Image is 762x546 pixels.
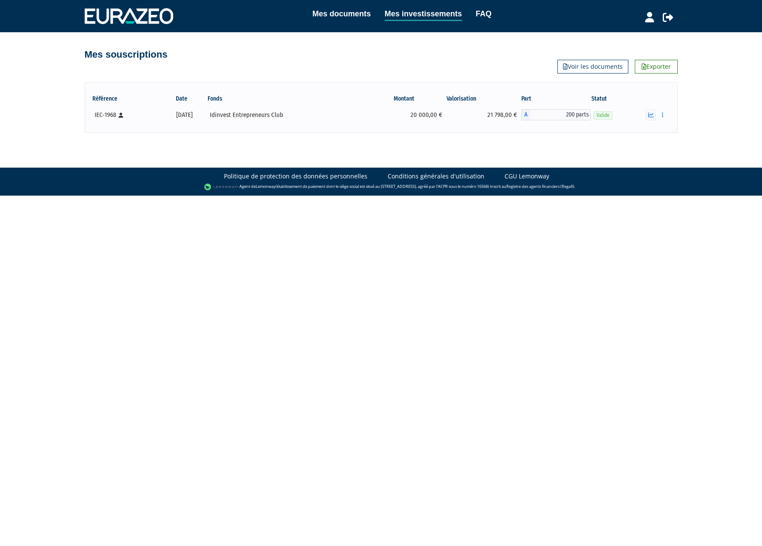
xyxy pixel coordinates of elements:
[119,113,123,118] i: [Français] Personne physique
[476,8,492,20] a: FAQ
[85,8,173,24] img: 1732889491-logotype_eurazeo_blanc_rvb.png
[447,106,521,123] td: 21 798,00 €
[256,184,275,190] a: Lemonway
[162,92,207,106] th: Date
[521,92,591,106] th: Part
[594,111,612,120] span: Valide
[506,184,574,190] a: Registre des agents financiers (Regafi)
[388,172,484,181] a: Conditions générales d'utilisation
[530,109,591,120] span: 200 parts
[367,92,447,106] th: Montant
[635,60,678,74] a: Exporter
[210,110,364,120] div: Idinvest Entrepreneurs Club
[447,92,521,106] th: Valorisation
[165,110,204,120] div: [DATE]
[591,92,641,106] th: Statut
[312,8,371,20] a: Mes documents
[385,8,462,21] a: Mes investissements
[505,172,549,181] a: CGU Lemonway
[9,183,753,191] div: - Agent de (établissement de paiement dont le siège social est situé au [STREET_ADDRESS], agréé p...
[204,183,237,191] img: logo-lemonway.png
[95,110,159,120] div: IEC-1968
[521,109,591,120] div: A - Idinvest Entrepreneurs Club
[92,92,162,106] th: Référence
[224,172,367,181] a: Politique de protection des données personnelles
[521,109,530,120] span: A
[557,60,628,74] a: Voir les documents
[367,106,447,123] td: 20 000,00 €
[85,49,168,60] h4: Mes souscriptions
[207,92,367,106] th: Fonds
